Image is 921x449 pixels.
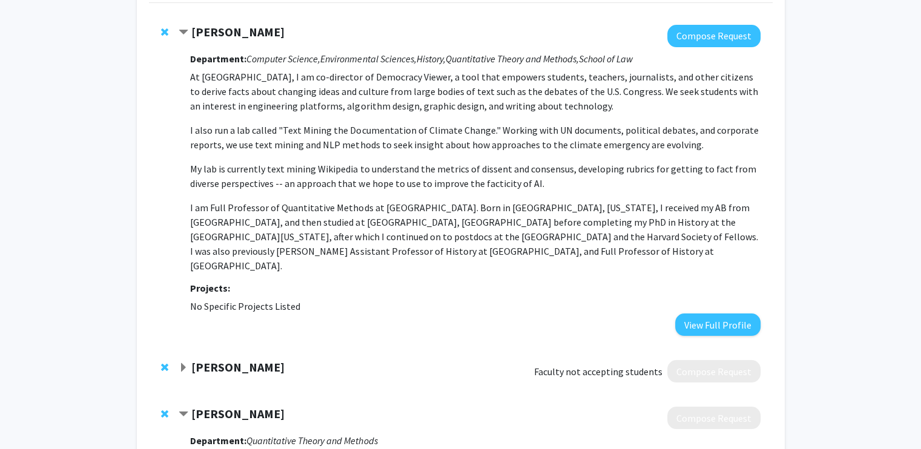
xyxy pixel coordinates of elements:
strong: [PERSON_NAME] [191,24,285,39]
i: Computer Science, [246,53,320,65]
button: Compose Request to Jo Guldi [667,25,761,47]
strong: [PERSON_NAME] [191,359,285,375]
i: Quantitative Theory and Methods, [445,53,578,65]
strong: Department: [190,434,246,447]
i: Quantitative Theory and Methods [246,434,377,447]
button: View Full Profile [675,313,761,336]
span: Remove Martin Van der Linden from bookmarks [161,409,168,419]
iframe: Chat [9,395,51,440]
i: School of Law [578,53,632,65]
button: Compose Request to Hubert Tworzecki [667,360,761,382]
p: My lab is currently text mining Wikipedia to understand the metrics of dissent and consensus, dev... [190,162,760,191]
i: Environmental Sciences, [320,53,416,65]
span: Contract Martin Van der Linden Bookmark [179,410,188,419]
strong: Department: [190,53,246,65]
span: Remove Jo Guldi from bookmarks [161,27,168,37]
strong: [PERSON_NAME] [191,406,285,421]
span: Expand Hubert Tworzecki Bookmark [179,363,188,373]
span: No Specific Projects Listed [190,300,300,312]
span: Faculty not accepting students [534,364,662,379]
p: I am Full Professor of Quantitative Methods at [GEOGRAPHIC_DATA]. Born in [GEOGRAPHIC_DATA], [US_... [190,200,760,273]
strong: Projects: [190,282,230,294]
i: History, [416,53,445,65]
span: Remove Hubert Tworzecki from bookmarks [161,362,168,372]
p: At [GEOGRAPHIC_DATA], I am co-director of Democracy Viewer, a tool that empowers students, teache... [190,70,760,113]
p: I also run a lab called "Text Mining the Documentation of Climate Change." Working with UN docume... [190,123,760,152]
span: Contract Jo Guldi Bookmark [179,28,188,38]
button: Compose Request to Martin Van der Linden [667,407,761,429]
